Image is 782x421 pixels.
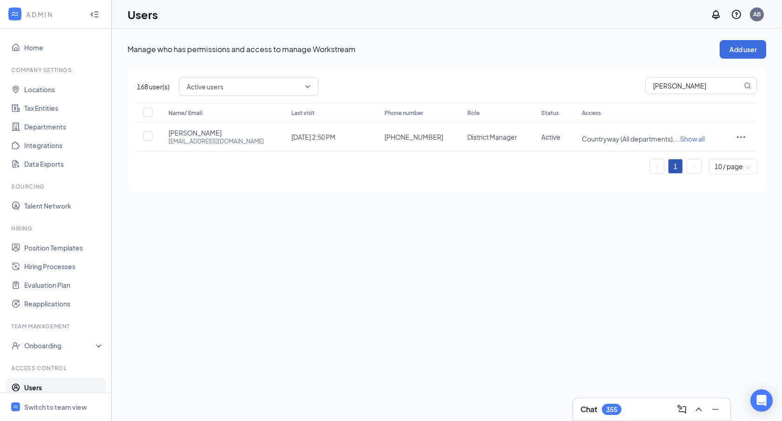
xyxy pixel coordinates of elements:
[582,135,674,143] span: Countryway (All departments),
[169,108,273,119] div: Name/ Email
[674,402,689,417] button: ComposeMessage
[710,404,721,415] svg: Minimize
[11,224,102,232] div: Hiring
[90,10,99,19] svg: Collapse
[187,80,223,94] span: Active users
[691,402,706,417] button: ChevronUp
[169,128,222,137] span: [PERSON_NAME]
[532,103,573,122] th: Status
[291,133,336,141] span: [DATE] 2:50 PM
[467,108,522,119] div: Role
[750,389,773,412] div: Open Intercom Messenger
[11,66,102,74] div: Company Settings
[735,131,747,143] svg: ActionsIcon
[744,82,751,89] svg: MagnifyingGlass
[709,159,756,174] div: Page Size
[384,132,443,142] span: [PHONE_NUMBER]
[467,133,517,141] span: District Manager
[646,78,742,94] input: Search users
[24,80,104,99] a: Locations
[676,404,688,415] svg: ComposeMessage
[11,364,102,372] div: Access control
[24,117,104,136] a: Departments
[13,404,19,410] svg: WorkstreamLogo
[291,108,366,119] div: Last visit
[668,159,682,173] a: 1
[715,159,751,174] span: 10 / page
[24,341,96,350] div: Onboarding
[137,81,169,92] span: 168 user(s)
[24,402,87,412] div: Switch to team view
[753,10,761,18] div: AB
[606,406,617,414] div: 355
[375,103,458,122] th: Phone number
[573,103,725,122] th: Access
[24,197,104,215] a: Talent Network
[687,159,701,174] li: Next Page
[26,10,81,19] div: ADMIN
[654,163,660,169] span: left
[687,159,701,173] button: right
[24,257,104,276] a: Hiring Processes
[24,136,104,155] a: Integrations
[24,378,104,397] a: Users
[649,159,664,174] li: Previous Page
[668,159,683,174] li: 1
[720,40,766,59] button: Add user
[11,341,20,350] svg: UserCheck
[541,133,560,141] span: Active
[24,38,104,57] a: Home
[24,99,104,117] a: Tax Entities
[708,402,723,417] button: Minimize
[680,135,705,143] span: Show all
[24,155,104,173] a: Data Exports
[10,9,20,19] svg: WorkstreamLogo
[580,404,597,414] h3: Chat
[24,294,104,313] a: Reapplications
[691,163,697,169] span: right
[11,183,102,190] div: Sourcing
[650,159,664,173] button: left
[710,9,721,20] svg: Notifications
[674,135,705,143] span: ...
[128,44,720,54] p: Manage who has permissions and access to manage Workstream
[169,137,264,145] div: [EMAIL_ADDRESS][DOMAIN_NAME]
[128,7,158,22] h1: Users
[693,404,704,415] svg: ChevronUp
[731,9,742,20] svg: QuestionInfo
[24,238,104,257] a: Position Templates
[11,322,102,330] div: Team Management
[24,276,104,294] a: Evaluation Plan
